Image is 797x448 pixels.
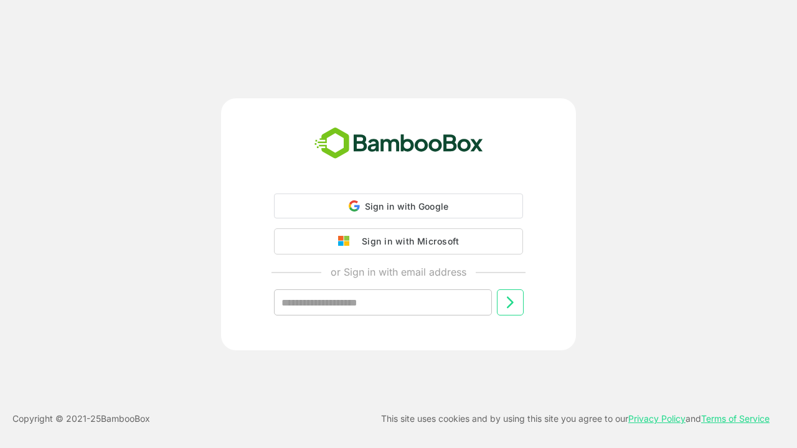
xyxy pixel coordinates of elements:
span: Sign in with Google [365,201,449,212]
a: Terms of Service [701,413,770,424]
p: Copyright © 2021- 25 BambooBox [12,411,150,426]
div: Sign in with Microsoft [356,233,459,250]
p: This site uses cookies and by using this site you agree to our and [381,411,770,426]
img: google [338,236,356,247]
div: Sign in with Google [274,194,523,218]
p: or Sign in with email address [331,264,466,279]
a: Privacy Policy [628,413,686,424]
img: bamboobox [308,123,490,164]
button: Sign in with Microsoft [274,228,523,254]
